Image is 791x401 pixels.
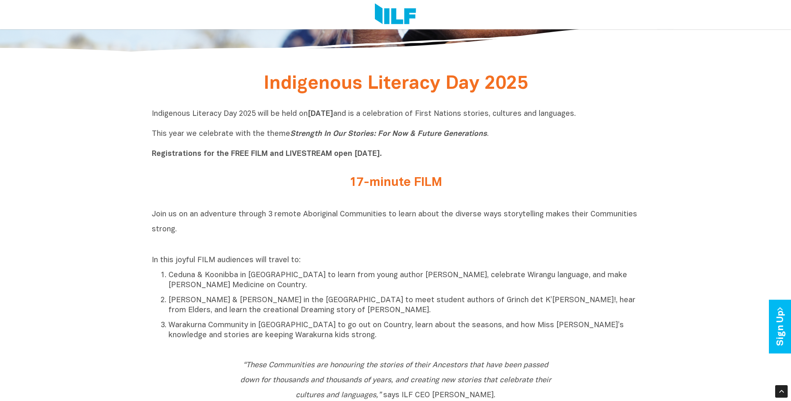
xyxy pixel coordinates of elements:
[152,109,640,159] p: Indigenous Literacy Day 2025 will be held on and is a celebration of First Nations stories, cultu...
[264,75,528,93] span: Indigenous Literacy Day 2025
[290,130,487,138] i: Strength In Our Stories: For Now & Future Generations
[168,271,640,291] p: Ceduna & Koonibba in [GEOGRAPHIC_DATA] to learn from young author [PERSON_NAME], celebrate Wirang...
[239,176,552,190] h2: 17-minute FILM
[168,321,640,341] p: Warakurna Community in [GEOGRAPHIC_DATA] to go out on Country, learn about the seasons, and how M...
[375,3,416,26] img: Logo
[152,211,637,233] span: Join us on an adventure through 3 remote Aboriginal Communities to learn about the diverse ways s...
[775,385,788,398] div: Scroll Back to Top
[240,362,551,399] i: “These Communities are honouring the stories of their Ancestors that have been passed down for th...
[240,362,551,399] span: says ILF CEO [PERSON_NAME].
[308,110,333,118] b: [DATE]
[152,150,382,158] b: Registrations for the FREE FILM and LIVESTREAM open [DATE].
[168,296,640,316] p: [PERSON_NAME] & [PERSON_NAME] in the [GEOGRAPHIC_DATA] to meet student authors of Grinch det K’[P...
[152,256,640,266] p: In this joyful FILM audiences will travel to:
